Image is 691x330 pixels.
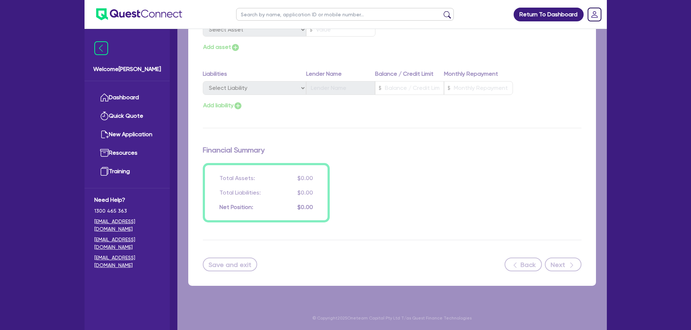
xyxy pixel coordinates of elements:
a: Training [94,162,160,181]
a: Dashboard [94,88,160,107]
span: Need Help? [94,196,160,204]
img: quest-connect-logo-blue [96,8,182,20]
a: Dropdown toggle [585,5,604,24]
img: icon-menu-close [94,41,108,55]
span: 1300 465 363 [94,207,160,215]
a: [EMAIL_ADDRESS][DOMAIN_NAME] [94,236,160,251]
a: [EMAIL_ADDRESS][DOMAIN_NAME] [94,218,160,233]
img: quick-quote [100,112,109,120]
img: training [100,167,109,176]
a: Quick Quote [94,107,160,125]
a: [EMAIL_ADDRESS][DOMAIN_NAME] [94,254,160,269]
a: Resources [94,144,160,162]
input: Search by name, application ID or mobile number... [236,8,454,21]
a: Return To Dashboard [514,8,584,21]
img: new-application [100,130,109,139]
span: Welcome [PERSON_NAME] [93,65,161,74]
a: New Application [94,125,160,144]
img: resources [100,149,109,157]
